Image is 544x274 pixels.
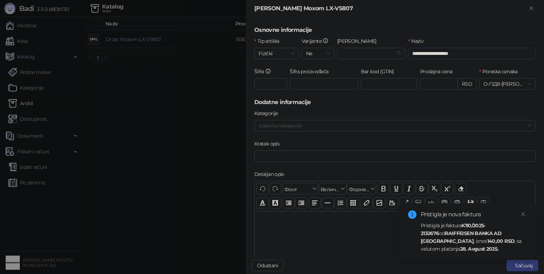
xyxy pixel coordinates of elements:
[408,210,416,219] span: info-circle
[521,212,526,217] span: close
[309,197,321,209] button: Поравнање
[269,183,281,194] button: Понови
[458,78,476,90] div: RSD
[361,197,373,209] button: Веза
[460,246,499,252] strong: 28. Avgust 2025.
[416,183,428,194] button: Прецртано
[378,183,390,194] button: Подебљано
[347,183,376,194] button: Формати
[390,183,402,194] button: Подвучено
[334,197,346,209] button: Листа
[483,79,531,89] span: О-ПДВ - [PERSON_NAME] ( 20,00 %)
[290,68,333,75] label: Šifra proizvođača
[254,98,535,107] h5: Dodatne informacije
[251,260,284,271] button: Odustani
[479,68,522,75] label: Poreska oznaka
[254,170,288,178] label: Detaljan opis
[465,197,477,209] button: Сачувај
[373,197,385,209] button: Слика
[337,37,381,45] label: Robna marka
[269,197,281,209] button: Боја позадине
[438,197,450,209] button: Преглед
[295,197,307,209] button: Увлачење
[259,48,295,59] span: Fizički
[506,260,538,271] button: Sačuvaj
[477,197,489,209] button: Шаблон
[254,26,535,34] h5: Osnovne informacije
[290,78,358,90] input: Šifra proizvođača
[455,183,467,194] button: Уклони формат
[421,230,501,244] strong: RAIFFEISEN BANKA AD [GEOGRAPHIC_DATA]
[322,197,334,209] button: Хоризонтална линија
[451,197,463,209] button: Штампај
[256,183,268,194] button: Поврати
[283,183,318,194] button: Фонт
[256,197,268,209] button: Боја текста
[254,150,535,162] input: Kratak opis
[347,197,359,209] button: Табела
[386,197,398,209] button: Видео
[302,37,333,45] label: Varijante
[403,183,415,194] button: Искошено
[361,78,417,90] input: Bar kod (GTIN)
[487,238,515,244] strong: 140,00 RSD
[283,197,295,209] button: Извлачење
[421,222,527,253] div: Pristigla je faktura od , iznos , sa valutom plaćanja
[408,37,428,45] label: Naziv
[412,197,424,209] button: Прикажи блокове
[254,140,284,148] label: Kratak opis
[254,4,527,13] div: [PERSON_NAME] Moxom LX-VS807
[254,68,276,75] label: Šifra
[341,48,395,59] input: Robna marka
[399,197,412,209] button: Приказ преко целог екрана
[420,68,457,75] label: Prodajna cena
[408,48,535,59] input: Naziv
[421,222,486,236] strong: K110/2025-2132676
[429,183,441,194] button: Индексирано
[306,48,330,59] span: Ne
[425,197,437,209] button: Приказ кода
[361,68,398,75] label: Bar kod (GTIN)
[319,183,346,194] button: Величина
[519,210,527,218] a: Close
[441,183,453,194] button: Експонент
[527,4,535,13] button: Zatvori
[254,109,282,117] label: Kategorije
[254,37,284,45] label: Tip artikla
[421,210,527,219] div: Pristigla je nova faktura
